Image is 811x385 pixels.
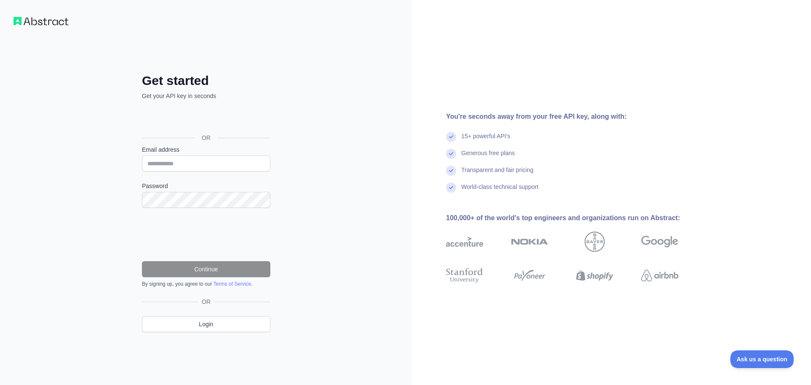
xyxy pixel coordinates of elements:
h2: Get started [142,73,270,88]
img: nokia [511,232,548,252]
label: Email address [142,145,270,154]
img: stanford university [446,266,483,285]
iframe: reCAPTCHA [142,218,270,251]
img: bayer [585,232,605,252]
img: payoneer [511,266,548,285]
img: shopify [576,266,613,285]
span: OR [199,298,214,306]
img: check mark [446,166,456,176]
span: OR [195,134,218,142]
div: Generous free plans [461,149,515,166]
img: check mark [446,183,456,193]
div: 15+ powerful API's [461,132,510,149]
div: Transparent and fair pricing [461,166,533,183]
img: google [641,232,678,252]
a: Terms of Service [213,281,251,287]
button: Continue [142,261,270,277]
div: 100,000+ of the world's top engineers and organizations run on Abstract: [446,213,705,223]
div: World-class technical support [461,183,539,199]
p: Get your API key in seconds [142,92,270,100]
label: Password [142,182,270,190]
iframe: Sign in with Google Button [138,109,273,128]
a: Login [142,316,270,332]
div: By signing up, you agree to our . [142,281,270,287]
div: You're seconds away from your free API key, along with: [446,112,705,122]
img: airbnb [641,266,678,285]
img: accenture [446,232,483,252]
img: check mark [446,149,456,159]
img: Workflow [14,17,68,25]
img: check mark [446,132,456,142]
iframe: Toggle Customer Support [730,350,794,368]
